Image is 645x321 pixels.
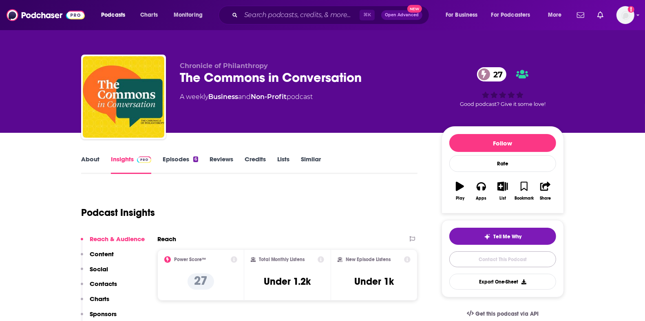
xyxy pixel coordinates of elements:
[449,155,556,172] div: Rate
[81,280,117,295] button: Contacts
[460,101,546,107] span: Good podcast? Give it some love!
[95,9,136,22] button: open menu
[180,92,313,102] div: A weekly podcast
[594,8,607,22] a: Show notifications dropdown
[210,155,233,174] a: Reviews
[180,62,268,70] span: Chronicle of Philanthropy
[616,6,634,24] img: User Profile
[238,93,251,101] span: and
[157,235,176,243] h2: Reach
[245,155,266,174] a: Credits
[440,9,488,22] button: open menu
[385,13,419,17] span: Open Advanced
[188,273,214,290] p: 27
[135,9,163,22] a: Charts
[90,235,145,243] p: Reach & Audience
[360,10,375,20] span: ⌘ K
[81,155,99,174] a: About
[442,62,564,112] div: 27Good podcast? Give it some love!
[81,265,108,280] button: Social
[346,257,391,262] h2: New Episode Listens
[449,134,556,152] button: Follow
[354,275,394,288] h3: Under 1k
[137,156,151,163] img: Podchaser Pro
[226,6,437,24] div: Search podcasts, credits, & more...
[616,6,634,24] span: Logged in as jennarohl
[174,9,203,21] span: Monitoring
[241,9,360,22] input: Search podcasts, credits, & more...
[616,6,634,24] button: Show profile menu
[208,93,238,101] a: Business
[168,9,213,22] button: open menu
[407,5,422,13] span: New
[259,257,305,262] h2: Total Monthly Listens
[7,7,85,23] img: Podchaser - Follow, Share and Rate Podcasts
[484,233,490,240] img: tell me why sparkle
[477,67,507,81] a: 27
[513,176,535,206] button: Bookmark
[277,155,289,174] a: Lists
[101,9,125,21] span: Podcasts
[449,251,556,267] a: Contact This Podcast
[574,8,588,22] a: Show notifications dropdown
[548,9,562,21] span: More
[449,176,470,206] button: Play
[475,310,539,317] span: Get this podcast via API
[90,250,114,258] p: Content
[494,233,522,240] span: Tell Me Why
[542,9,572,22] button: open menu
[449,274,556,290] button: Export One-Sheet
[486,9,542,22] button: open menu
[540,196,551,201] div: Share
[81,295,109,310] button: Charts
[264,275,311,288] h3: Under 1.2k
[535,176,556,206] button: Share
[111,155,151,174] a: InsightsPodchaser Pro
[81,235,145,250] button: Reach & Audience
[174,257,206,262] h2: Power Score™
[446,9,478,21] span: For Business
[470,176,492,206] button: Apps
[163,155,198,174] a: Episodes6
[492,176,513,206] button: List
[301,155,321,174] a: Similar
[83,56,164,138] img: The Commons in Conversation
[90,280,117,288] p: Contacts
[90,265,108,273] p: Social
[90,295,109,303] p: Charts
[515,196,534,201] div: Bookmark
[476,196,487,201] div: Apps
[90,310,117,318] p: Sponsors
[193,156,198,162] div: 6
[81,250,114,265] button: Content
[140,9,158,21] span: Charts
[456,196,464,201] div: Play
[449,228,556,245] button: tell me why sparkleTell Me Why
[81,207,155,219] h1: Podcast Insights
[628,6,634,13] svg: Add a profile image
[499,196,506,201] div: List
[381,10,422,20] button: Open AdvancedNew
[485,67,507,81] span: 27
[491,9,530,21] span: For Podcasters
[251,93,287,101] a: Non-Profit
